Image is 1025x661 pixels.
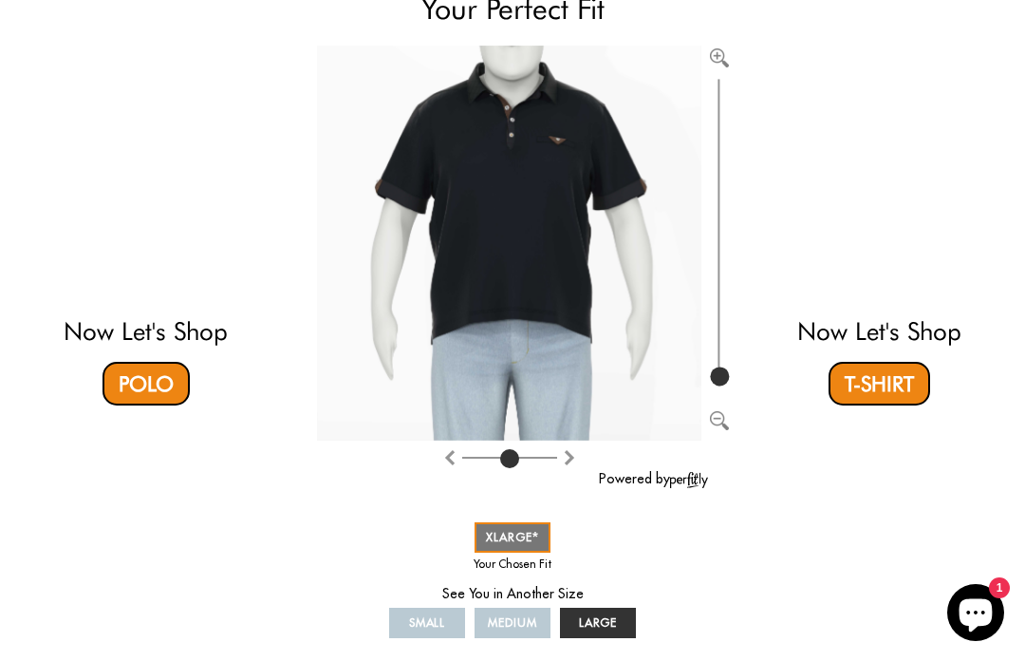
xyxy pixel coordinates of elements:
[670,472,708,488] img: perfitly-logo_73ae6c82-e2e3-4a36-81b1-9e913f6ac5a1.png
[442,450,457,465] img: Rotate clockwise
[475,608,550,638] a: MEDIUM
[102,362,190,406] a: Polo
[64,316,228,346] a: Now Let's Shop
[829,362,930,406] a: T-Shirt
[389,608,465,638] a: SMALL
[710,407,729,426] button: Zoom out
[409,615,446,630] span: SMALL
[442,445,457,468] button: Rotate clockwise
[941,584,1010,646] inbox-online-store-chat: Shopify online store chat
[710,46,729,65] button: Zoom in
[710,411,729,430] img: Zoom out
[486,530,539,544] span: XLARGE
[562,445,577,468] button: Rotate counter clockwise
[579,615,618,630] span: LARGE
[562,450,577,465] img: Rotate counter clockwise
[317,46,701,441] img: Brand%2fOtero%2f10004-v2-R%2f54%2f5-XL%2fAv%2f29e04f6e-7dea-11ea-9f6a-0e35f21fd8c2%2fBlack%2f1%2f...
[797,316,961,346] a: Now Let's Shop
[560,608,636,638] a: LARGE
[488,615,537,630] span: MEDIUM
[475,522,550,553] a: XLARGE
[599,470,708,487] a: Powered by
[710,48,729,67] img: Zoom in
